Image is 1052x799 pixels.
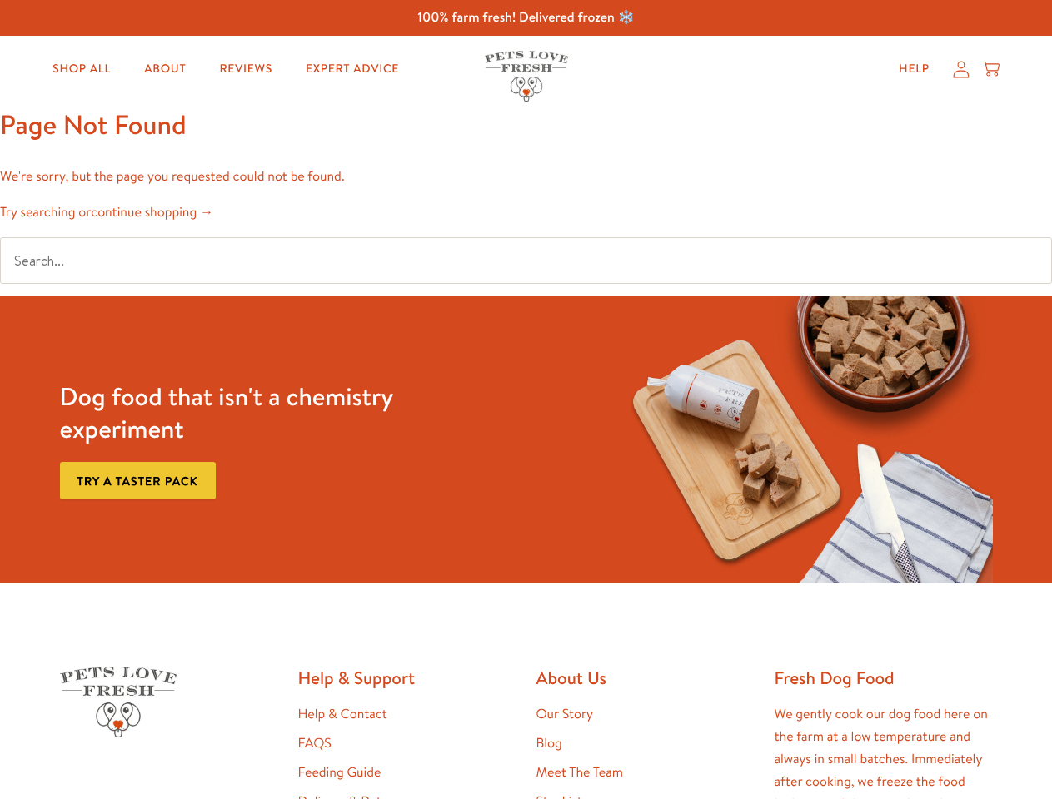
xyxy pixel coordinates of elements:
a: Blog [536,734,562,752]
a: Reviews [206,52,285,86]
a: Feeding Guide [298,763,381,782]
a: Help & Contact [298,705,387,723]
a: Help [885,52,943,86]
a: About [131,52,199,86]
h3: Dog food that isn't a chemistry experiment [60,380,441,445]
a: Try a taster pack [60,462,216,499]
img: Fussy [611,296,992,583]
a: FAQS [298,734,332,752]
h2: Fresh Dog Food [775,667,993,689]
h2: About Us [536,667,755,689]
h2: Help & Support [298,667,516,689]
a: Expert Advice [292,52,412,86]
a: continue shopping → [91,203,213,221]
a: Shop All [39,52,124,86]
img: Pets Love Fresh [485,51,568,102]
a: Meet The Team [536,763,623,782]
img: Pets Love Fresh [60,667,177,737]
a: Our Story [536,705,594,723]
